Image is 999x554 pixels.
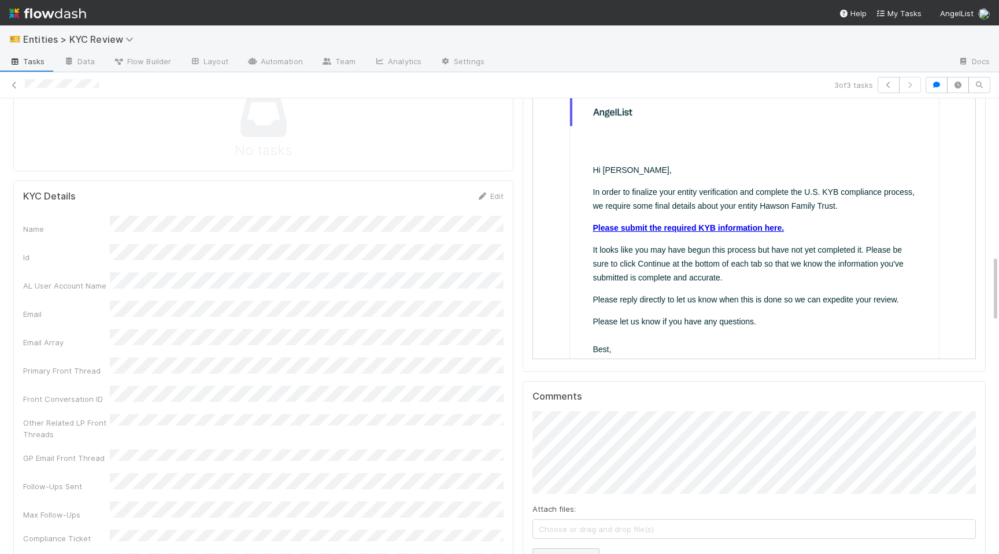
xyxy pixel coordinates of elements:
[839,8,867,19] div: Help
[60,244,383,258] p: Please let us know if you have any questions.
[39,36,100,47] img: AngelList
[60,115,383,142] p: In order to finalize your entity verification and complete the U.S. KYB compliance process, we re...
[23,337,110,348] div: Email Array
[23,452,110,464] div: GP Email Front Thread
[23,280,110,291] div: AL User Account Name
[532,391,976,402] h5: Comments
[940,9,974,18] span: AngelList
[23,481,110,492] div: Follow-Ups Sent
[834,79,873,91] span: 3 of 3 tasks
[23,252,110,263] div: Id
[23,393,110,405] div: Front Conversation ID
[365,53,431,72] a: Analytics
[9,56,45,67] span: Tasks
[23,533,110,544] div: Compliance Ticket
[978,8,990,20] img: avatar_ec94f6e9-05c5-4d36-a6c8-d0cea77c3c29.png
[949,53,999,72] a: Docs
[9,3,86,23] img: logo-inverted-e16ddd16eac7371096b0.svg
[60,222,383,236] p: Please reply directly to let us know when this is done so we can expedite your review.
[23,223,110,235] div: Name
[113,56,171,67] span: Flow Builder
[312,53,365,72] a: Team
[23,509,110,520] div: Max Follow-Ups
[60,172,383,214] p: It looks like you may have begun this process but have not yet completed it. Please be sure to cl...
[235,140,293,161] span: No tasks
[9,34,21,44] span: 🎫
[532,503,576,515] label: Attach files:
[60,272,383,313] p: Best, AngelList’s Belltower KYC Team
[431,53,494,72] a: Settings
[476,191,504,201] a: Edit
[54,53,104,72] a: Data
[60,153,251,162] a: Please submit the required KYB information here.
[876,9,922,18] span: My Tasks
[23,191,76,202] h5: KYC Details
[104,53,180,72] a: Flow Builder
[533,520,975,538] span: Choose or drag and drop file(s)
[238,53,312,72] a: Automation
[180,53,238,72] a: Layout
[23,34,139,45] span: Entities > KYC Review
[23,365,110,376] div: Primary Front Thread
[876,8,922,19] a: My Tasks
[60,93,383,106] p: Hi [PERSON_NAME],
[23,308,110,320] div: Email
[23,417,110,440] div: Other Related LP Front Threads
